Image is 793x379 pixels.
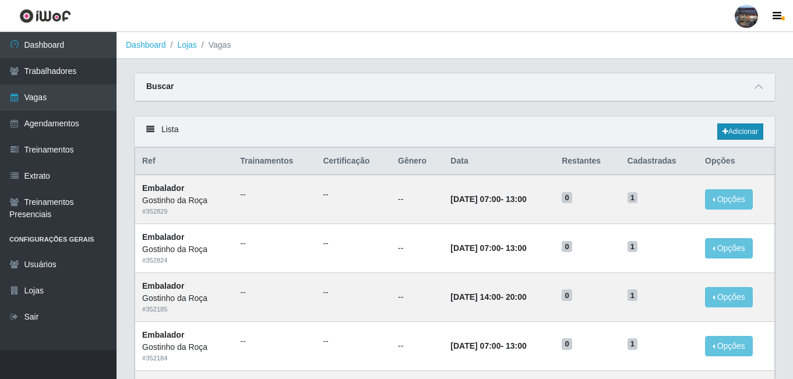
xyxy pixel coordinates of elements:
[562,192,572,204] span: 0
[506,243,527,253] time: 13:00
[717,123,763,140] a: Adicionar
[142,281,184,291] strong: Embalador
[506,292,527,302] time: 20:00
[135,116,775,147] div: Lista
[142,194,226,207] div: Gostinho da Roça
[142,304,226,314] div: # 352185
[142,207,226,217] div: # 352829
[142,341,226,353] div: Gostinho da Roça
[391,224,443,273] td: --
[19,9,71,23] img: CoreUI Logo
[391,321,443,370] td: --
[142,256,226,265] div: # 352824
[698,148,774,175] th: Opções
[628,192,638,204] span: 1
[323,335,384,348] ul: --
[705,287,753,307] button: Opções
[628,289,638,301] span: 1
[450,243,501,253] time: [DATE] 07:00
[142,330,184,339] strong: Embalador
[391,175,443,224] td: --
[705,238,753,258] button: Opções
[450,292,526,302] strong: -
[240,335,309,348] ul: --
[562,338,572,350] span: 0
[705,336,753,356] button: Opções
[323,286,384,299] ul: --
[450,341,526,350] strong: -
[240,238,309,250] ul: --
[450,194,526,204] strong: -
[705,189,753,210] button: Opções
[391,148,443,175] th: Gênero
[316,148,391,175] th: Certificação
[628,338,638,350] span: 1
[628,241,638,253] span: 1
[142,353,226,363] div: # 352184
[323,189,384,201] ul: --
[233,148,316,175] th: Trainamentos
[142,232,184,242] strong: Embalador
[240,286,309,299] ul: --
[443,148,555,175] th: Data
[562,289,572,301] span: 0
[506,341,527,350] time: 13:00
[240,189,309,201] ul: --
[146,82,174,91] strong: Buscar
[135,148,234,175] th: Ref
[562,241,572,253] span: 0
[621,148,699,175] th: Cadastradas
[391,272,443,321] td: --
[126,40,166,49] a: Dashboard
[450,194,501,204] time: [DATE] 07:00
[117,32,793,59] nav: breadcrumb
[450,292,501,302] time: [DATE] 14:00
[197,39,231,51] li: Vagas
[506,194,527,204] time: 13:00
[142,183,184,193] strong: Embalador
[555,148,620,175] th: Restantes
[142,292,226,304] div: Gostinho da Roça
[177,40,196,49] a: Lojas
[450,243,526,253] strong: -
[450,341,501,350] time: [DATE] 07:00
[142,243,226,256] div: Gostinho da Roça
[323,238,384,250] ul: --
